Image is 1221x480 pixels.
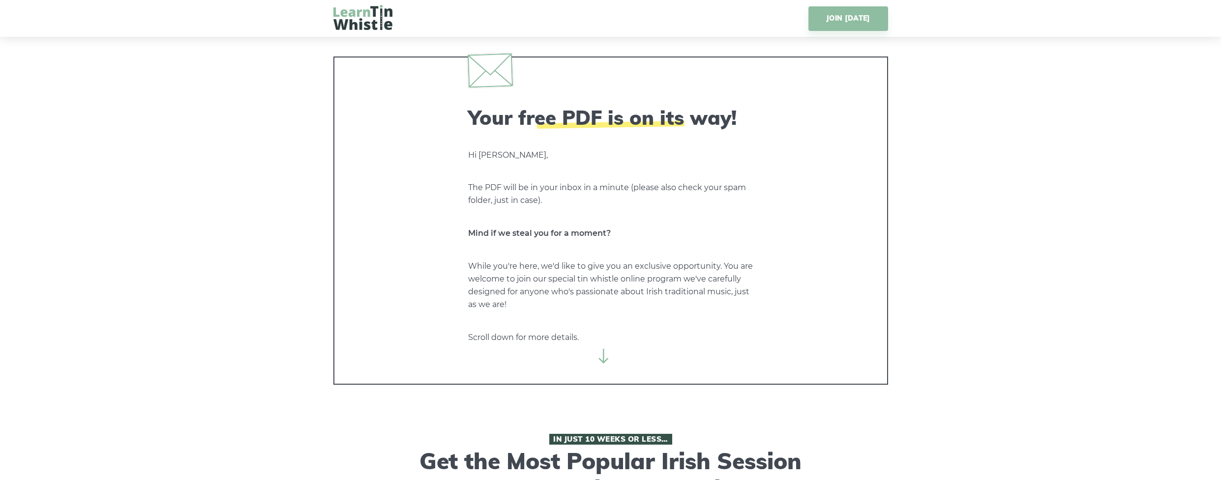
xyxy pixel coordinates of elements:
a: JOIN [DATE] [808,6,888,31]
p: The PDF will be in your inbox in a minute (please also check your spam folder, just in case). [468,181,753,207]
strong: Mind if we steal you for a moment? [468,228,611,238]
span: In Just 10 Weeks or Less… [549,434,672,445]
p: Scroll down for more details. [468,331,753,344]
p: Hi [PERSON_NAME], [468,149,753,162]
p: While you're here, we'd like to give you an exclusive opportunity. You are welcome to join our sp... [468,260,753,311]
h2: Your free PDF is on its way! [468,106,753,129]
img: envelope.svg [467,53,512,87]
img: LearnTinWhistle.com [333,5,392,30]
